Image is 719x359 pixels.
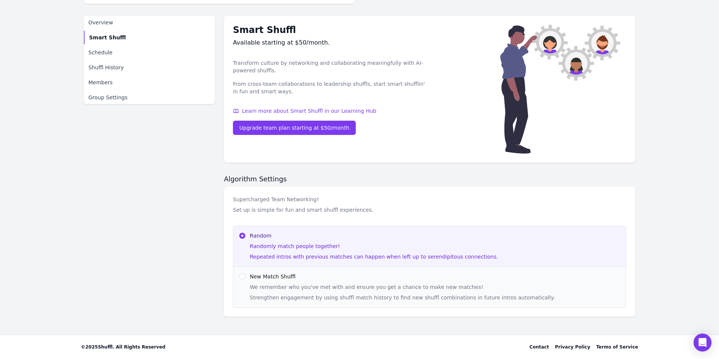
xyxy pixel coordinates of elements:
[81,344,166,350] span: © 2025 Shuffl. All Rights Reserved
[84,61,215,74] a: Shuffl History
[250,273,620,280] span: New Match Shuffl
[84,46,215,59] a: Schedule
[233,206,373,214] div: Set up is simple for fun and smart shuffl experiences.
[250,283,620,291] div: We remember who you've met with and ensure you get a chance to make new matches!
[250,242,620,250] div: Randomly match people together!
[88,19,113,26] span: Overview
[242,107,376,115] span: Learn more about Smart Shuffl in our Learning Hub
[250,232,620,239] span: Random
[694,334,712,352] div: Open Intercom Messenger
[596,344,638,350] a: Terms of Service
[233,80,430,95] p: From cross-team collaborations to leadership shuffls, start smart shufflin' in fun and smart ways.
[89,34,126,41] span: Smart Shuffl
[233,59,430,74] p: Transform culture by networking and collaborating meaningfully with AI-powered shuffls.
[84,16,215,104] nav: Sidebar
[84,76,215,89] a: Members
[88,49,112,56] span: Schedule
[88,79,113,86] span: Members
[233,25,430,35] h1: Smart Shuffl
[224,175,635,184] h2: Algorithm Settings
[250,253,620,260] div: Repeated intros with previous matches can happen when left up to serendipitous connections.
[84,91,215,104] a: Group Settings
[84,31,215,44] a: Smart Shuffl
[88,64,124,71] span: Shuffl History
[239,124,349,132] div: Upgrade team plan starting at $50/month
[88,94,128,101] span: Group Settings
[530,344,549,350] div: Contact
[250,294,620,301] div: Strengthen engagement by using shuffl match history to find new shuffl combinations in future int...
[233,107,430,115] a: Learn more about Smart Shuffl in our Learning Hub
[233,38,430,47] div: Available starting at $50/month.
[555,344,590,350] a: Privacy Policy
[84,16,215,29] a: Overview
[233,196,373,203] div: Supercharged Team Networking!
[233,121,356,135] a: Upgrade team plan starting at $50/month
